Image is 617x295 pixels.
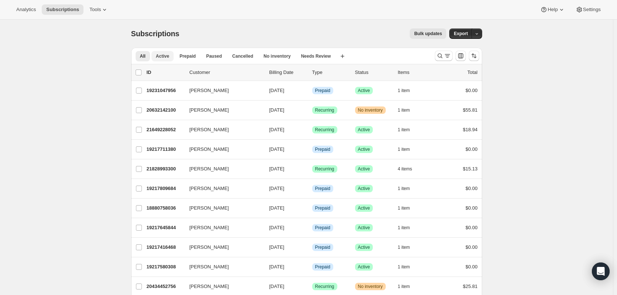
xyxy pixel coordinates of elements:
[147,69,478,76] div: IDCustomerBilling DateTypeStatusItemsTotal
[46,7,79,13] span: Subscriptions
[190,185,229,192] span: [PERSON_NAME]
[456,51,466,61] button: Customize table column order and visibility
[466,244,478,250] span: $0.00
[185,124,259,136] button: [PERSON_NAME]
[147,263,184,271] p: 19217580308
[358,166,370,172] span: Active
[435,51,453,61] button: Search and filter results
[185,104,259,116] button: [PERSON_NAME]
[131,30,180,38] span: Subscriptions
[89,7,101,13] span: Tools
[147,165,184,173] p: 21828993300
[592,262,610,280] div: Open Intercom Messenger
[185,143,259,155] button: [PERSON_NAME]
[398,244,410,250] span: 1 item
[358,225,370,231] span: Active
[398,125,418,135] button: 1 item
[315,166,334,172] span: Recurring
[269,225,284,230] span: [DATE]
[190,126,229,133] span: [PERSON_NAME]
[536,4,569,15] button: Help
[190,263,229,271] span: [PERSON_NAME]
[398,284,410,289] span: 1 item
[398,88,410,94] span: 1 item
[398,146,410,152] span: 1 item
[147,223,478,233] div: 19217645844[PERSON_NAME][DATE]InfoPrepaidSuccessActive1 item$0.00
[315,225,330,231] span: Prepaid
[466,186,478,191] span: $0.00
[269,186,284,191] span: [DATE]
[358,146,370,152] span: Active
[358,264,370,270] span: Active
[185,222,259,234] button: [PERSON_NAME]
[147,144,478,155] div: 19217711380[PERSON_NAME][DATE]InfoPrepaidSuccessActive1 item$0.00
[147,105,478,115] div: 20632142100[PERSON_NAME][DATE]SuccessRecurringWarningNo inventory1 item$55.81
[269,284,284,289] span: [DATE]
[147,283,184,290] p: 20434452756
[469,51,479,61] button: Sort the results
[571,4,605,15] button: Settings
[398,127,410,133] span: 1 item
[398,223,418,233] button: 1 item
[398,186,410,191] span: 1 item
[147,203,478,213] div: 18880758036[PERSON_NAME][DATE]InfoPrepaidSuccessActive1 item$0.00
[147,146,184,153] p: 19217711380
[398,205,410,211] span: 1 item
[398,183,418,194] button: 1 item
[398,107,410,113] span: 1 item
[463,166,478,172] span: $15.13
[185,183,259,194] button: [PERSON_NAME]
[12,4,40,15] button: Analytics
[358,127,370,133] span: Active
[269,264,284,269] span: [DATE]
[190,224,229,231] span: [PERSON_NAME]
[358,186,370,191] span: Active
[398,144,418,155] button: 1 item
[454,31,468,37] span: Export
[147,106,184,114] p: 20632142100
[315,107,334,113] span: Recurring
[147,87,184,94] p: 19231047956
[466,88,478,93] span: $0.00
[315,146,330,152] span: Prepaid
[467,69,477,76] p: Total
[190,165,229,173] span: [PERSON_NAME]
[140,53,146,59] span: All
[185,85,259,96] button: [PERSON_NAME]
[398,264,410,270] span: 1 item
[269,107,284,113] span: [DATE]
[398,262,418,272] button: 1 item
[315,244,330,250] span: Prepaid
[398,225,410,231] span: 1 item
[269,205,284,211] span: [DATE]
[358,244,370,250] span: Active
[180,53,196,59] span: Prepaid
[42,4,83,15] button: Subscriptions
[147,204,184,212] p: 18880758036
[463,107,478,113] span: $55.81
[358,205,370,211] span: Active
[466,264,478,269] span: $0.00
[355,69,392,76] p: Status
[358,107,383,113] span: No inventory
[147,281,478,292] div: 20434452756[PERSON_NAME][DATE]SuccessRecurringWarningNo inventory1 item$25.81
[269,88,284,93] span: [DATE]
[398,85,418,96] button: 1 item
[147,69,184,76] p: ID
[398,281,418,292] button: 1 item
[398,166,412,172] span: 4 items
[548,7,558,13] span: Help
[190,204,229,212] span: [PERSON_NAME]
[312,69,349,76] div: Type
[190,106,229,114] span: [PERSON_NAME]
[466,225,478,230] span: $0.00
[449,28,472,39] button: Export
[16,7,36,13] span: Analytics
[185,241,259,253] button: [PERSON_NAME]
[190,244,229,251] span: [PERSON_NAME]
[583,7,601,13] span: Settings
[398,203,418,213] button: 1 item
[190,87,229,94] span: [PERSON_NAME]
[85,4,113,15] button: Tools
[190,283,229,290] span: [PERSON_NAME]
